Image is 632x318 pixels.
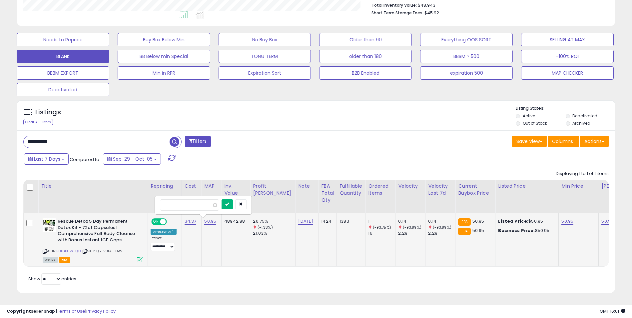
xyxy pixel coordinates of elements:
[17,33,109,46] button: Needs to Reprice
[185,136,211,147] button: Filters
[17,66,109,80] button: BBBM EXPORT
[23,119,53,125] div: Clear All Filters
[219,50,311,63] button: LONG TERM
[58,218,139,245] b: Rescue Detox 5 Day Permanent Detox Kit - 72ct Capsules | Comprehensive Full Body Cleanse with Bon...
[57,308,85,314] a: Terms of Use
[118,33,210,46] button: Buy Box Below Min
[368,183,392,197] div: Ordered Items
[339,218,360,224] div: 1383
[548,136,579,147] button: Columns
[56,248,81,254] a: B018KUWTQO
[103,153,161,165] button: Sep-29 - Oct-05
[35,108,61,117] h5: Listings
[498,218,528,224] b: Listed Price:
[512,136,547,147] button: Save View
[600,308,625,314] span: 2025-10-13 16:01 GMT
[580,136,609,147] button: Actions
[523,120,547,126] label: Out of Stock
[339,183,362,197] div: Fulfillable Quantity
[82,248,124,254] span: | SKU: Q5-VBTA-UAWL
[151,183,179,190] div: Repricing
[556,171,609,177] div: Displaying 1 to 1 of 1 items
[166,219,177,225] span: OFF
[371,2,417,8] b: Total Inventory Value:
[433,225,451,230] small: (-93.89%)
[498,183,556,190] div: Listed Price
[420,66,513,80] button: expiration 500
[498,227,535,234] b: Business Price:
[523,113,535,119] label: Active
[319,33,412,46] button: Older than 90
[253,230,295,236] div: 21.03%
[43,257,58,263] span: All listings currently available for purchase on Amazon
[472,218,484,224] span: 50.95
[561,218,573,225] a: 50.95
[420,50,513,63] button: BBBM > 500
[41,183,145,190] div: Title
[86,308,116,314] a: Privacy Policy
[59,257,70,263] span: FBA
[521,66,614,80] button: MAP CHECKER
[458,228,470,235] small: FBA
[321,218,331,224] div: 1424
[371,1,604,9] li: $48,943
[498,228,553,234] div: $50.95
[204,183,219,190] div: MAP
[17,50,109,63] button: BLANK
[428,230,455,236] div: 2.29
[7,308,116,315] div: seller snap | |
[428,218,455,224] div: 0.14
[43,218,56,232] img: 51UGPgOVJ6L._SL40_.jpg
[403,225,421,230] small: (-93.89%)
[70,156,100,163] span: Compared to:
[398,183,422,190] div: Velocity
[498,218,553,224] div: $50.95
[118,66,210,80] button: Min in RPR
[420,33,513,46] button: Everything OOS SORT
[398,218,425,224] div: 0.14
[219,33,311,46] button: No Buy Box
[521,33,614,46] button: SELLING AT MAX
[319,66,412,80] button: B2B Enabled
[298,183,316,190] div: Note
[552,138,573,145] span: Columns
[424,10,439,16] span: $45.92
[561,183,596,190] div: Min Price
[224,183,247,197] div: Inv. value
[151,229,177,235] div: Amazon AI *
[118,50,210,63] button: BB Below min Special
[253,183,293,197] div: Profit [PERSON_NAME]
[321,183,334,204] div: FBA Total Qty
[458,218,470,226] small: FBA
[34,156,60,162] span: Last 7 Days
[113,156,153,162] span: Sep-29 - Oct-05
[371,10,423,16] b: Short Term Storage Fees:
[204,218,216,225] a: 50.95
[224,218,245,224] div: 48942.88
[521,50,614,63] button: -100% ROI
[253,218,295,224] div: 20.75%
[7,308,31,314] strong: Copyright
[43,218,143,262] div: ASIN:
[219,66,311,80] button: Expiration Sort
[185,218,197,225] a: 34.37
[601,218,613,225] a: 50.99
[151,236,177,251] div: Preset:
[17,83,109,96] button: Deactivated
[185,183,199,190] div: Cost
[28,276,76,282] span: Show: entries
[458,183,492,197] div: Current Buybox Price
[298,218,313,225] a: [DATE]
[572,113,597,119] label: Deactivated
[319,50,412,63] button: older than 180
[472,227,484,234] span: 50.95
[398,230,425,236] div: 2.29
[24,153,69,165] button: Last 7 Days
[516,105,615,112] p: Listing States:
[428,183,452,197] div: Velocity Last 7d
[572,120,590,126] label: Archived
[368,230,395,236] div: 16
[373,225,391,230] small: (-93.75%)
[368,218,395,224] div: 1
[152,219,160,225] span: ON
